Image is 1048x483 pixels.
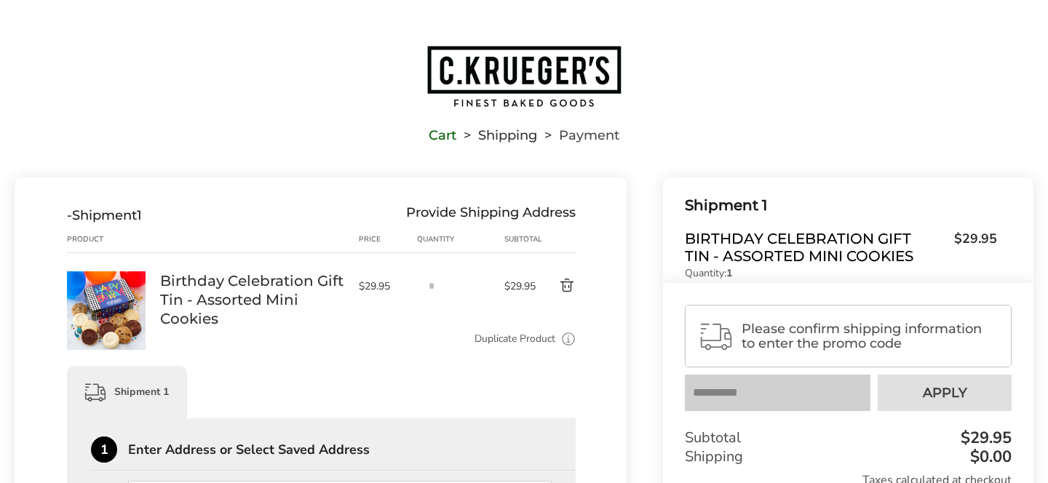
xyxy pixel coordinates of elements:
[426,44,622,108] img: C.KRUEGER'S
[359,233,417,245] div: Price
[504,233,537,245] div: Subtotal
[417,271,446,300] input: Quantity input
[15,44,1033,108] a: Go to home page
[726,266,732,280] strong: 1
[429,130,456,140] a: Cart
[406,207,576,223] div: Provide Shipping Address
[67,233,160,245] div: Product
[685,230,947,265] span: Birthday Celebration Gift Tin - Assorted Mini Cookies
[137,207,142,223] span: 1
[685,428,1012,447] div: Subtotal
[504,279,537,293] span: $29.95
[456,130,537,140] li: Shipping
[966,449,1012,465] div: $0.00
[91,436,117,463] div: 1
[67,207,142,223] div: Shipment
[685,447,1012,466] div: Shipping
[67,207,72,223] span: -
[128,443,576,456] div: Enter Address or Select Saved Address
[67,366,187,418] div: Shipment 1
[742,322,999,351] span: Please confirm shipping information to enter the promo code
[417,233,504,245] div: Quantity
[160,271,344,328] a: Birthday Celebration Gift Tin - Assorted Mini Cookies
[559,130,619,140] span: Payment
[957,430,1012,446] div: $29.95
[685,230,997,265] a: Birthday Celebration Gift Tin - Assorted Mini Cookies$29.95
[359,279,410,293] span: $29.95
[685,268,997,279] p: Quantity:
[67,271,146,284] a: Birthday Celebration Gift Tin - Assorted Mini Cookies
[67,271,146,350] img: Birthday Celebration Gift Tin - Assorted Mini Cookies
[685,193,997,217] div: Shipment 1
[475,331,555,347] a: Duplicate Product
[878,375,1012,411] button: Apply
[947,230,997,261] span: $29.95
[923,386,967,399] span: Apply
[536,277,576,295] button: Delete product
